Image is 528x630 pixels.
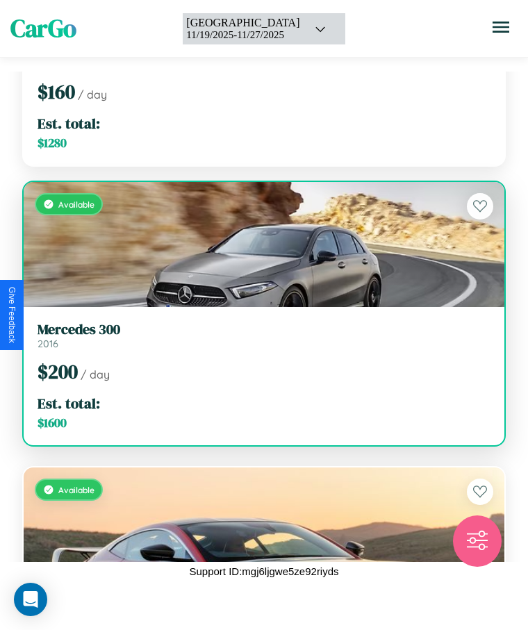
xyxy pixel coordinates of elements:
[38,358,78,385] span: $ 200
[78,88,107,101] span: / day
[38,321,490,350] a: Mercedes 3002016
[58,485,94,495] span: Available
[38,338,58,350] span: 2016
[10,12,76,45] span: CarGo
[58,199,94,210] span: Available
[38,113,100,133] span: Est. total:
[38,321,490,338] h3: Mercedes 300
[186,29,299,41] div: 11 / 19 / 2025 - 11 / 27 / 2025
[38,415,67,431] span: $ 1600
[7,287,17,343] div: Give Feedback
[14,583,47,616] div: Open Intercom Messenger
[38,78,75,105] span: $ 160
[189,562,338,581] p: Support ID: mgj6ljgwe5ze92riyds
[186,17,299,29] div: [GEOGRAPHIC_DATA]
[38,135,67,151] span: $ 1280
[38,393,100,413] span: Est. total:
[81,367,110,381] span: / day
